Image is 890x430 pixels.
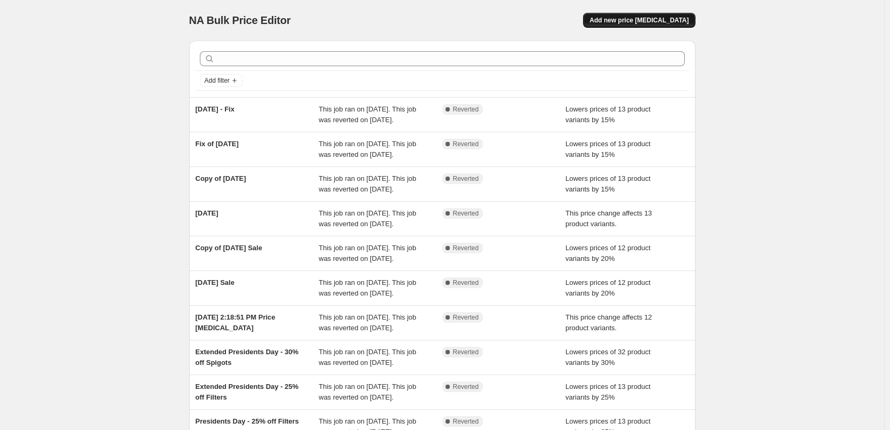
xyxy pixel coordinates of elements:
[319,105,416,124] span: This job ran on [DATE]. This job was reverted on [DATE].
[196,417,299,425] span: Presidents Day - 25% off Filters
[189,14,291,26] span: NA Bulk Price Editor
[565,140,651,158] span: Lowers prices of 13 product variants by 15%
[453,278,479,287] span: Reverted
[196,313,276,332] span: [DATE] 2:18:51 PM Price [MEDICAL_DATA]
[319,209,416,228] span: This job ran on [DATE]. This job was reverted on [DATE].
[319,174,416,193] span: This job ran on [DATE]. This job was reverted on [DATE].
[196,209,219,217] span: [DATE]
[565,278,651,297] span: Lowers prices of 12 product variants by 20%
[196,383,299,401] span: Extended Presidents Day - 25% off Filters
[453,209,479,218] span: Reverted
[196,174,246,182] span: Copy of [DATE]
[319,348,416,367] span: This job ran on [DATE]. This job was reverted on [DATE].
[565,348,651,367] span: Lowers prices of 32 product variants by 30%
[205,76,230,85] span: Add filter
[200,74,242,87] button: Add filter
[453,313,479,322] span: Reverted
[453,417,479,426] span: Reverted
[565,174,651,193] span: Lowers prices of 13 product variants by 15%
[319,278,416,297] span: This job ran on [DATE]. This job was reverted on [DATE].
[453,348,479,356] span: Reverted
[453,383,479,391] span: Reverted
[453,105,479,114] span: Reverted
[453,140,479,148] span: Reverted
[583,13,695,28] button: Add new price [MEDICAL_DATA]
[565,244,651,262] span: Lowers prices of 12 product variants by 20%
[196,348,299,367] span: Extended Presidents Day - 30% off Spigots
[565,209,652,228] span: This price change affects 13 product variants.
[319,244,416,262] span: This job ran on [DATE]. This job was reverted on [DATE].
[565,383,651,401] span: Lowers prices of 13 product variants by 25%
[196,105,234,113] span: [DATE] - Fix
[319,140,416,158] span: This job ran on [DATE]. This job was reverted on [DATE].
[196,140,239,148] span: Fix of [DATE]
[196,244,262,252] span: Copy of [DATE] Sale
[565,105,651,124] span: Lowers prices of 13 product variants by 15%
[196,278,234,286] span: [DATE] Sale
[319,383,416,401] span: This job ran on [DATE]. This job was reverted on [DATE].
[319,313,416,332] span: This job ran on [DATE]. This job was reverted on [DATE].
[453,174,479,183] span: Reverted
[453,244,479,252] span: Reverted
[565,313,652,332] span: This price change affects 12 product variants.
[589,16,689,25] span: Add new price [MEDICAL_DATA]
